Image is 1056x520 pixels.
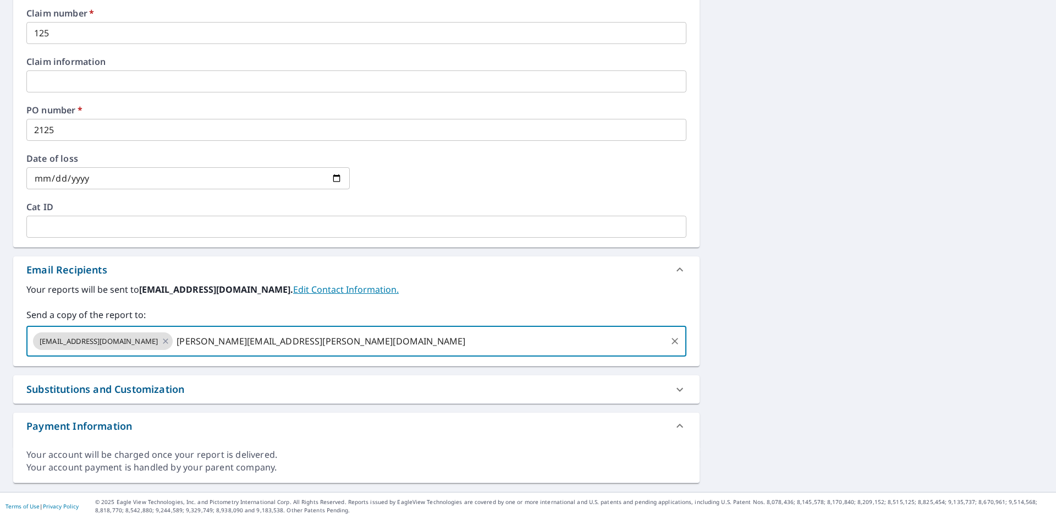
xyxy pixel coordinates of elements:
[293,283,399,295] a: EditContactInfo
[26,419,132,434] div: Payment Information
[139,283,293,295] b: [EMAIL_ADDRESS][DOMAIN_NAME].
[43,502,79,510] a: Privacy Policy
[26,382,184,397] div: Substitutions and Customization
[26,308,686,321] label: Send a copy of the report to:
[26,283,686,296] label: Your reports will be sent to
[5,502,40,510] a: Terms of Use
[26,154,350,163] label: Date of loss
[13,256,700,283] div: Email Recipients
[26,57,686,66] label: Claim information
[667,333,683,349] button: Clear
[26,448,686,461] div: Your account will be charged once your report is delivered.
[26,262,107,277] div: Email Recipients
[5,503,79,510] p: |
[26,461,686,474] div: Your account payment is handled by your parent company.
[13,375,700,403] div: Substitutions and Customization
[26,106,686,114] label: PO number
[33,332,173,350] div: [EMAIL_ADDRESS][DOMAIN_NAME]
[26,9,686,18] label: Claim number
[13,413,700,439] div: Payment Information
[26,202,686,211] label: Cat ID
[33,336,164,347] span: [EMAIL_ADDRESS][DOMAIN_NAME]
[95,498,1050,514] p: © 2025 Eagle View Technologies, Inc. and Pictometry International Corp. All Rights Reserved. Repo...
